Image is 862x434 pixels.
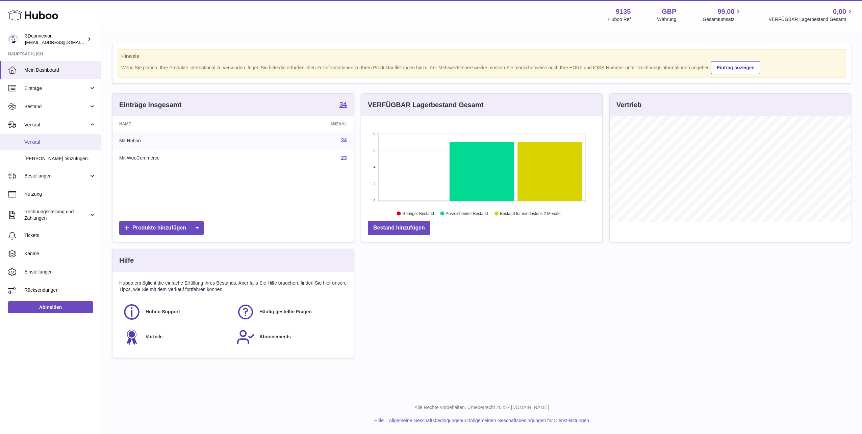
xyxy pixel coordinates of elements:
[123,303,230,321] a: Huboo Support
[24,103,89,110] span: Bestand
[389,418,462,423] a: Allgemeine Geschäftsbedingungen
[373,199,375,203] text: 0
[374,418,384,423] a: Hilfe
[119,256,134,265] h3: Hilfe
[662,7,676,16] strong: GBP
[24,250,96,257] span: Kanäle
[112,149,267,167] td: Mit WooCommerce
[711,61,760,74] a: Eintrag anzeigen
[25,40,99,45] span: [EMAIL_ADDRESS][DOMAIN_NAME]
[608,16,631,23] div: Huboo Ref
[833,7,846,16] span: 0,00
[24,287,96,293] span: Rücksendungen
[341,155,347,161] a: 23
[236,303,344,321] a: Häufig gestellte Fragen
[373,131,375,135] text: 8
[717,7,734,16] span: 99,00
[768,16,854,23] span: VERFÜGBAR Lagerbestand Gesamt
[119,100,182,110] h3: Einträge insgesamt
[24,85,89,92] span: Einträge
[119,280,347,293] p: Huboo ermöglicht die einfache Erfüllung Ihres Bestands. Aber falls Sie Hilfe brauchen, finden Sie...
[373,148,375,152] text: 6
[341,138,347,143] a: 34
[339,101,347,109] a: 34
[24,173,89,179] span: Bestellungen
[112,116,267,132] th: Name
[259,309,312,315] span: Häufig gestellte Fragen
[8,301,93,313] a: Abmelden
[768,7,854,23] a: 0,00 VERFÜGBAR Lagerbestand Gesamt
[123,328,230,346] a: Vorteile
[259,334,291,340] span: Abonnements
[8,34,18,44] img: order_eu@3dconnexion.com
[236,328,344,346] a: Abonnements
[24,269,96,275] span: Einstellungen
[470,418,589,423] a: Allgemeinen Geschäftsbedingungen für Dienstleistungen
[368,221,430,235] a: Bestand hinzufügen
[703,16,742,23] span: Gesamtumsatz
[24,67,96,73] span: Mein Dashboard
[446,211,488,216] text: Ausreichender Bestand
[500,211,561,216] text: Bestand für mindestens 2 Monate
[402,211,434,216] text: Geringer Bestand
[24,232,96,239] span: Tickets
[146,309,180,315] span: Huboo Support
[24,191,96,197] span: Nutzung
[119,221,204,235] a: Produkte hinzufügen
[121,60,842,74] div: Wenn Sie planen, Ihre Produkte international zu versenden, fügen Sie bitte die erforderlichen Zol...
[24,122,89,128] span: Verkauf
[373,182,375,186] text: 2
[267,116,354,132] th: Anzahl
[24,139,96,145] span: Verkauf
[373,165,375,169] text: 4
[368,100,483,110] h3: VERFÜGBAR Lagerbestand Gesamt
[616,7,631,16] strong: 9135
[703,7,742,23] a: 99,00 Gesamtumsatz
[616,100,641,110] h3: Vertrieb
[121,53,842,59] strong: Hinweis
[112,132,267,149] td: Mit Huboo
[339,101,347,108] strong: 34
[24,155,96,162] span: [PERSON_NAME] hinzufügen.
[25,33,86,46] div: 3Dconnexion
[107,404,857,411] p: Alle Rechte vorbehalten. Urheberrecht 2025 - [DOMAIN_NAME]
[146,334,162,340] span: Vorteile
[24,209,89,221] span: Rechnungsstellung und Zahlungen
[657,16,677,23] div: Währung
[386,417,589,424] li: und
